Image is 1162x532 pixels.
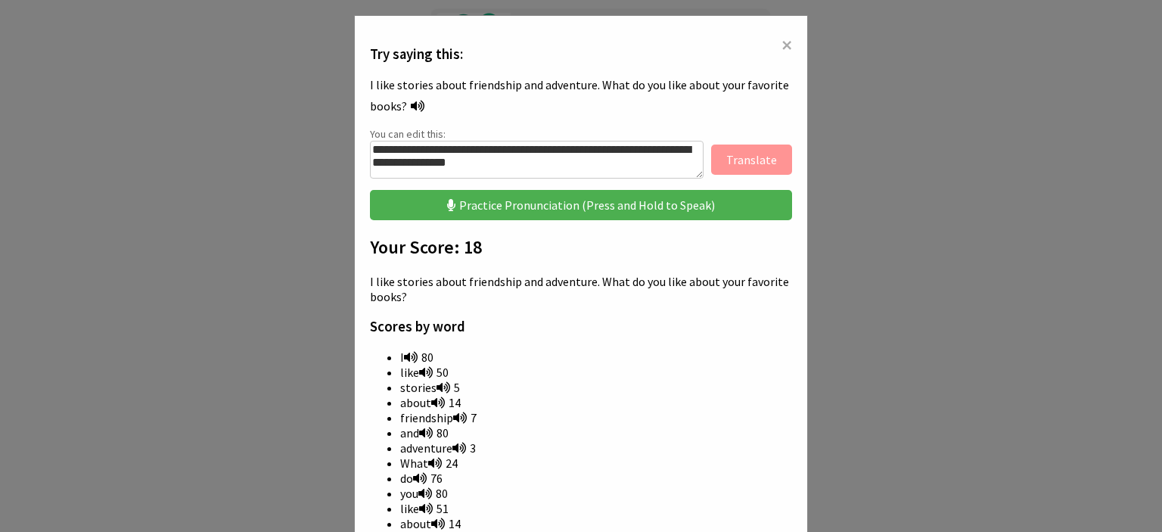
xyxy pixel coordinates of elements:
button: Translate [711,145,792,175]
span: and 80 [400,425,449,440]
span: I 80 [400,350,433,365]
span: adventure 3 [400,440,476,456]
p: You can edit this: [370,127,792,141]
h3: Try saying this: [370,45,792,63]
button: Practice Pronunciation (Press and Hold to Speak) [370,190,792,220]
span: What 24 [400,456,458,471]
div: I like stories about friendship and adventure. What do you like about your favorite books? [370,77,792,120]
span: about 14 [400,395,461,410]
span: about 14 [400,516,461,531]
span: friendship 7 [400,410,477,425]
span: do 76 [400,471,443,486]
span: like 51 [400,501,449,516]
p: I like stories about friendship and adventure. What do you like about your favorite books? [370,274,792,304]
span: stories 5 [400,380,460,395]
span: like 50 [400,365,449,380]
span: × [781,31,792,58]
h3: Scores by word [370,318,792,335]
h2: Your Score: 18 [370,235,792,259]
span: you 80 [400,486,448,501]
